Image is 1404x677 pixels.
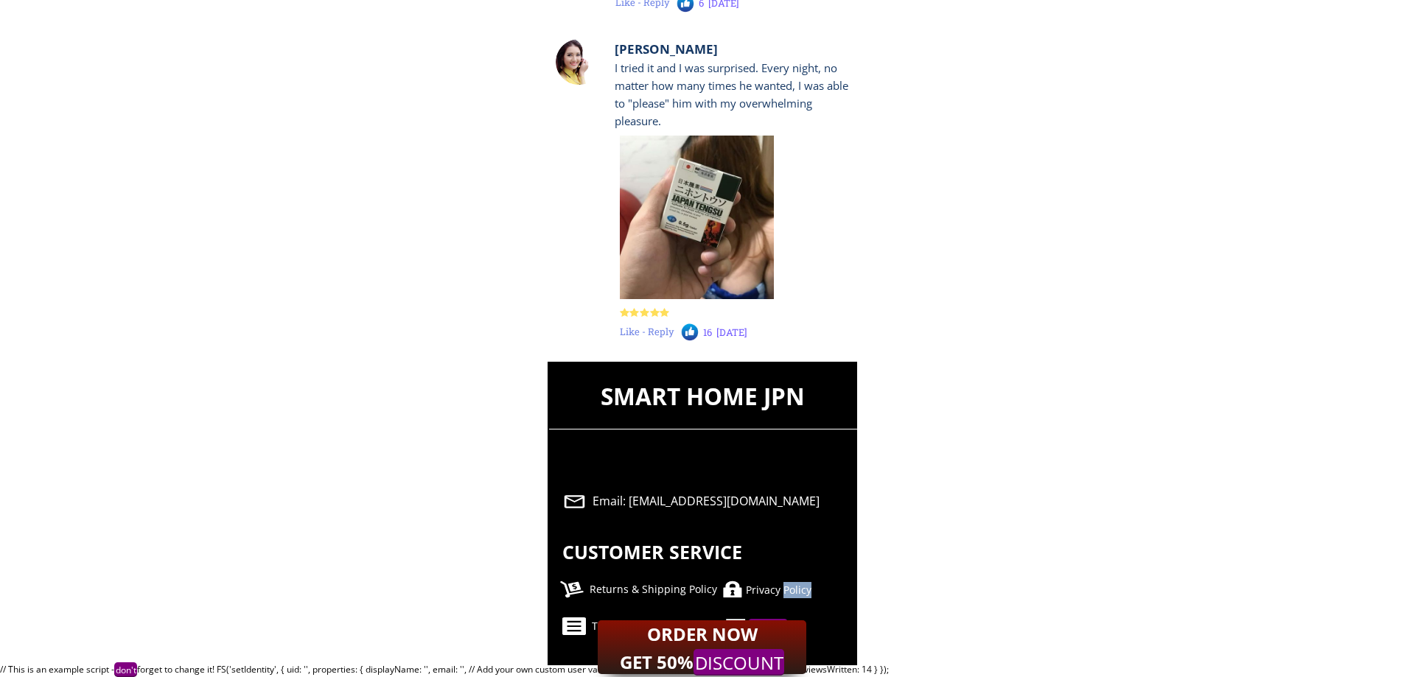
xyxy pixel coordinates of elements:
div: CUSTOMER SERVICE [562,537,872,566]
div: Email: [EMAIL_ADDRESS][DOMAIN_NAME] [593,492,852,511]
div: 16 [DATE] [703,325,808,340]
mark: don't [114,662,137,677]
div: Privacy Policy [746,582,903,598]
the_id_that_you_use_in_your_app_for_this: ', properties: { displayName: ' [306,663,889,676]
display_name_here: ', email: ' [426,663,889,676]
div: Returns & Shipping Policy [590,581,747,597]
div: Like - Reply [620,324,725,340]
email_here: ', // Add your own custom user variables here, details at // [URL][DOMAIN_NAME] reviewsWritten: 1... [462,663,889,676]
div: [PERSON_NAME] [615,39,753,79]
div: I tried it and I was surprised. Every night, no matter how many times he wanted, I was able to "p... [615,59,852,130]
div: Us [748,619,905,635]
div: SMART HOME JPN [548,378,858,415]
